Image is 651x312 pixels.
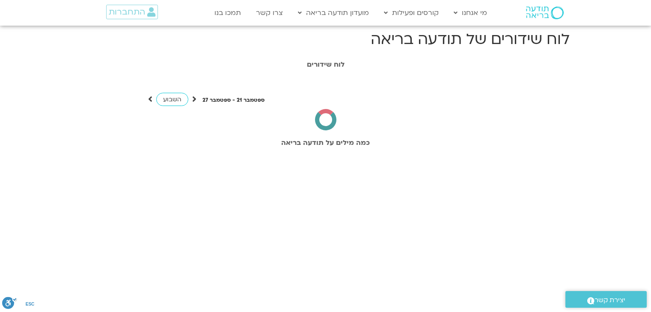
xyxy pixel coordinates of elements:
h1: לוח שידורים של תודעה בריאה [82,29,570,50]
a: מועדון תודעה בריאה [294,5,373,21]
a: תמכו בנו [210,5,245,21]
a: צרו קשר [252,5,287,21]
a: קורסים ופעילות [380,5,443,21]
a: יצירת קשר [565,291,647,308]
h1: לוח שידורים [86,61,565,68]
span: השבוע [163,95,181,103]
h2: כמה מילים על תודעה בריאה [86,139,565,147]
span: יצירת קשר [595,294,625,306]
a: התחברות [106,5,158,19]
a: מי אנחנו [449,5,491,21]
span: התחברות [109,7,145,17]
a: השבוע [156,93,188,106]
img: תודעה בריאה [526,6,564,19]
p: ספטמבר 21 - ספטמבר 27 [202,96,265,105]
